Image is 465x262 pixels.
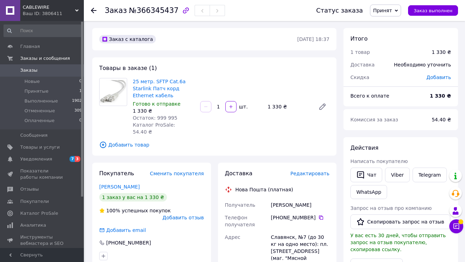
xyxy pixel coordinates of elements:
[162,215,204,220] span: Добавить отзыв
[24,118,55,124] span: Оплаченные
[350,144,378,151] span: Действия
[414,8,452,13] span: Заказ выполнен
[265,102,313,112] div: 1 330 ₴
[20,198,49,205] span: Покупатели
[99,35,156,43] div: Заказ с каталога
[20,234,65,247] span: Инструменты вебмастера и SEO
[237,103,248,110] div: шт.
[350,185,387,199] a: WhatsApp
[99,227,147,234] div: Добавить email
[133,101,181,107] span: Готово к отправке
[20,67,37,73] span: Заказы
[20,55,70,62] span: Заказы и сообщения
[24,78,40,85] span: Новые
[350,214,450,229] button: Скопировать запрос на отзыв
[133,79,186,98] a: 25 метр. SFTP Cat.6a Starlink Патч корд Ethernet кабель
[3,24,82,37] input: Поиск
[75,156,80,162] span: 3
[99,65,157,71] span: Товары в заказе (1)
[20,222,46,228] span: Аналитика
[269,199,331,211] div: [PERSON_NAME]
[99,141,329,149] span: Добавить товар
[23,10,84,17] div: Ваш ID: 3806411
[449,219,463,233] button: Чат с покупателем
[106,208,120,213] span: 100%
[99,207,171,214] div: успешных покупок
[91,7,96,14] div: Вернуться назад
[350,35,368,42] span: Итого
[373,8,392,13] span: Принят
[315,100,329,114] a: Редактировать
[350,93,389,99] span: Всего к оплате
[350,168,382,182] button: Чат
[20,186,39,192] span: Отзывы
[316,7,363,14] div: Статус заказа
[413,168,447,182] a: Telegram
[105,6,127,15] span: Заказ
[70,156,75,162] span: 7
[350,75,369,80] span: Скидка
[225,202,255,208] span: Получатель
[106,227,147,234] div: Добавить email
[350,62,375,68] span: Доставка
[74,108,82,114] span: 309
[72,98,82,104] span: 1902
[100,80,127,104] img: 25 метр. SFTP Cat.6a Starlink Патч корд Ethernet кабель
[350,233,446,252] span: У вас есть 30 дней, чтобы отправить запрос на отзыв покупателю, скопировав ссылку.
[23,4,75,10] span: CABLEWIRE
[20,156,52,162] span: Уведомления
[350,117,398,122] span: Комиссия за заказ
[79,88,82,94] span: 1
[129,6,179,15] span: №366345437
[24,98,58,104] span: Выполненные
[225,170,253,177] span: Доставка
[20,210,58,217] span: Каталог ProSale
[133,122,175,135] span: Каталог ProSale: 54.40 ₴
[99,170,134,177] span: Покупатель
[408,5,458,16] button: Заказ выполнен
[99,193,167,201] div: 1 заказ у вас на 1 330 ₴
[234,186,295,193] div: Нова Пошта (платная)
[350,49,370,55] span: 1 товар
[79,118,82,124] span: 0
[20,168,65,180] span: Показатели работы компании
[225,234,240,240] span: Адрес
[385,168,409,182] a: Viber
[106,239,152,246] div: [PHONE_NUMBER]
[432,49,451,56] div: 1 330 ₴
[290,171,329,176] span: Редактировать
[390,57,455,72] div: Необходимо уточнить
[271,214,329,221] div: [PHONE_NUMBER]
[427,75,451,80] span: Добавить
[297,36,329,42] time: [DATE] 18:37
[350,158,408,164] span: Написать покупателю
[430,93,451,99] b: 1 330 ₴
[20,132,48,139] span: Сообщения
[24,88,49,94] span: Принятые
[133,107,195,114] div: 1 330 ₴
[432,117,451,122] span: 54.40 ₴
[225,215,255,227] span: Телефон получателя
[20,144,60,150] span: Товары и услуги
[150,171,204,176] span: Сменить покупателя
[99,184,140,190] a: [PERSON_NAME]
[20,43,40,50] span: Главная
[79,78,82,85] span: 0
[350,205,432,211] span: Запрос на отзыв про компанию
[24,108,55,114] span: Отмененные
[133,115,177,121] span: Остаток: 999 995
